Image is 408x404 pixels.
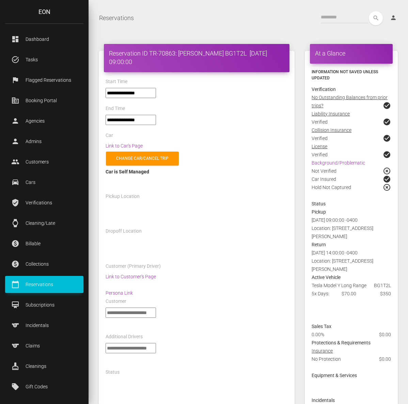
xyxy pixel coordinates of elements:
span: check_circle [383,151,391,159]
h4: At a Glance [315,49,388,58]
strong: Verification [312,87,336,92]
label: Status [106,369,120,376]
p: Flagged Reservations [10,75,78,85]
a: Change car/cancel trip [106,152,179,166]
a: drive_eta Cars [5,174,83,191]
span: $0.00 [379,330,391,339]
div: 5x Days: [307,290,336,298]
i: person [390,14,397,21]
p: Gift Codes [10,382,78,392]
u: No Outstanding Balances from prior trips? [312,95,388,108]
div: Verified [307,151,396,159]
p: Dashboard [10,34,78,44]
span: BG1T2L [374,281,391,290]
u: Collision Insurance [312,127,351,133]
u: License [312,144,327,149]
label: End Time [106,105,125,112]
a: local_offer Gift Codes [5,378,83,395]
a: sports Incidentals [5,317,83,334]
span: check_circle [383,175,391,183]
strong: Equipment & Services [312,373,357,378]
div: Tesla Model Y Long Range [307,281,396,290]
a: flag Flagged Reservations [5,72,83,89]
label: Dropoff Location [106,228,142,235]
a: person [385,11,403,25]
a: calendar_today Reservations [5,276,83,293]
a: people Customers [5,153,83,170]
a: Reservations [99,10,134,27]
a: verified_user Verifications [5,194,83,211]
p: Cars [10,177,78,187]
div: Verified [307,134,396,142]
p: Customers [10,157,78,167]
strong: Return [312,242,326,247]
div: Not Verified [307,167,396,175]
h6: Information not saved unless updated [312,69,391,81]
u: Liability Insurance [312,111,350,116]
button: search [369,11,383,25]
h4: Reservation ID TR-70863: [PERSON_NAME] BG1T2L [DATE] 09:00:00 [109,49,284,66]
a: watch Cleaning/Late [5,215,83,232]
label: Customer (Primary Driver) [106,263,161,270]
div: No Protection [307,355,396,371]
label: Additional Drivers [106,333,143,340]
strong: Protections & Requirements [312,340,371,345]
strong: Active Vehicle [312,275,341,280]
p: Billable [10,238,78,249]
p: Cleanings [10,361,78,371]
div: $70.00 [336,290,366,298]
a: Link to Customer's Page [106,274,156,279]
span: check_circle [383,118,391,126]
label: Car [106,132,113,139]
div: Hold Not Captured [307,183,396,200]
label: Customer [106,298,126,305]
p: Agencies [10,116,78,126]
label: Pickup Location [106,193,140,200]
a: person Admins [5,133,83,150]
p: Verifications [10,198,78,208]
a: paid Collections [5,255,83,273]
p: Tasks [10,55,78,65]
a: corporate_fare Booking Portal [5,92,83,109]
a: task_alt Tasks [5,51,83,68]
strong: Status [312,201,326,206]
strong: Sales Tax [312,324,331,329]
div: Verified [307,118,396,126]
p: Admins [10,136,78,146]
a: Persona Link [106,290,133,296]
p: Collections [10,259,78,269]
p: Cleaning/Late [10,218,78,228]
p: Reservations [10,279,78,290]
div: 0.00% [307,330,366,339]
span: highlight_off [383,183,391,191]
a: Link to Car's Page [106,143,143,149]
a: person Agencies [5,112,83,129]
p: Incidentals [10,320,78,330]
a: Background/Problematic [312,160,365,166]
span: check_circle [383,102,391,110]
p: Booking Portal [10,95,78,106]
a: cleaning_services Cleanings [5,358,83,375]
strong: Incidentals [312,398,335,403]
span: $350 [380,290,391,298]
p: Subscriptions [10,300,78,310]
a: paid Billable [5,235,83,252]
p: Claims [10,341,78,351]
a: sports Claims [5,337,83,354]
a: card_membership Subscriptions [5,296,83,313]
span: [DATE] 09:00:00 -0400 Location: [STREET_ADDRESS][PERSON_NAME] [312,217,373,239]
div: Car Insured [307,175,396,183]
span: [DATE] 14:00:00 -0400 Location: [STREET_ADDRESS][PERSON_NAME] [312,250,373,272]
u: Insurance [312,348,333,354]
span: highlight_off [383,167,391,175]
strong: Pickup [312,209,326,215]
a: dashboard Dashboard [5,31,83,48]
span: check_circle [383,134,391,142]
label: Start Time [106,78,127,85]
div: Car is Self Managed [106,168,288,176]
span: $0.00 [379,355,391,363]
